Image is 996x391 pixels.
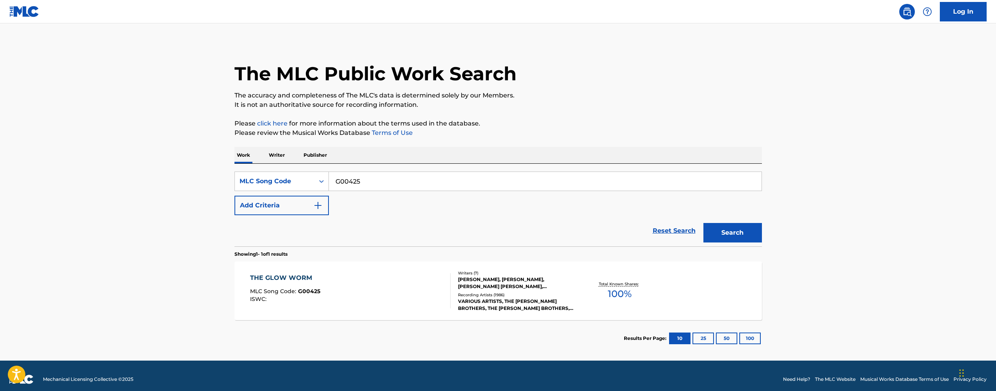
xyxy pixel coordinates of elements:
[599,281,641,287] p: Total Known Shares:
[257,120,288,127] a: click here
[923,7,932,16] img: help
[692,333,714,344] button: 25
[234,251,288,258] p: Showing 1 - 1 of 1 results
[250,288,298,295] span: MLC Song Code :
[953,376,987,383] a: Privacy Policy
[959,361,964,385] div: Drag
[458,292,576,298] div: Recording Artists ( 1986 )
[234,147,252,163] p: Work
[234,91,762,100] p: The accuracy and completeness of The MLC's data is determined solely by our Members.
[957,354,996,391] iframe: Chat Widget
[298,288,320,295] span: G00425
[920,4,935,19] div: Help
[608,287,632,301] span: 100 %
[703,223,762,242] button: Search
[716,333,737,344] button: 50
[234,262,762,320] a: THE GLOW WORMMLC Song Code:G00425ISWC:Writers (7)[PERSON_NAME], [PERSON_NAME], [PERSON_NAME] [PER...
[860,376,949,383] a: Musical Works Database Terms of Use
[815,376,856,383] a: The MLC Website
[899,4,915,19] a: Public Search
[234,119,762,128] p: Please for more information about the terms used in the database.
[266,147,287,163] p: Writer
[234,196,329,215] button: Add Criteria
[234,62,517,85] h1: The MLC Public Work Search
[301,147,329,163] p: Publisher
[234,128,762,138] p: Please review the Musical Works Database
[234,100,762,110] p: It is not an authoritative source for recording information.
[250,273,320,283] div: THE GLOW WORM
[649,222,700,239] a: Reset Search
[458,298,576,312] div: VARIOUS ARTISTS, THE [PERSON_NAME] BROTHERS, THE [PERSON_NAME] BROTHERS, THE [PERSON_NAME] BROTHE...
[370,129,413,136] a: Terms of Use
[669,333,691,344] button: 10
[9,6,39,17] img: MLC Logo
[313,201,323,210] img: 9d2ae6d4665cec9f34b9.svg
[458,276,576,290] div: [PERSON_NAME], [PERSON_NAME], [PERSON_NAME] [PERSON_NAME], [PERSON_NAME], [PERSON_NAME], [PERSON_...
[43,376,133,383] span: Mechanical Licensing Collective © 2025
[902,7,912,16] img: search
[783,376,810,383] a: Need Help?
[624,335,668,342] p: Results Per Page:
[240,177,310,186] div: MLC Song Code
[250,295,268,303] span: ISWC :
[234,172,762,246] form: Search Form
[458,270,576,276] div: Writers ( 7 )
[940,2,987,21] a: Log In
[739,333,761,344] button: 100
